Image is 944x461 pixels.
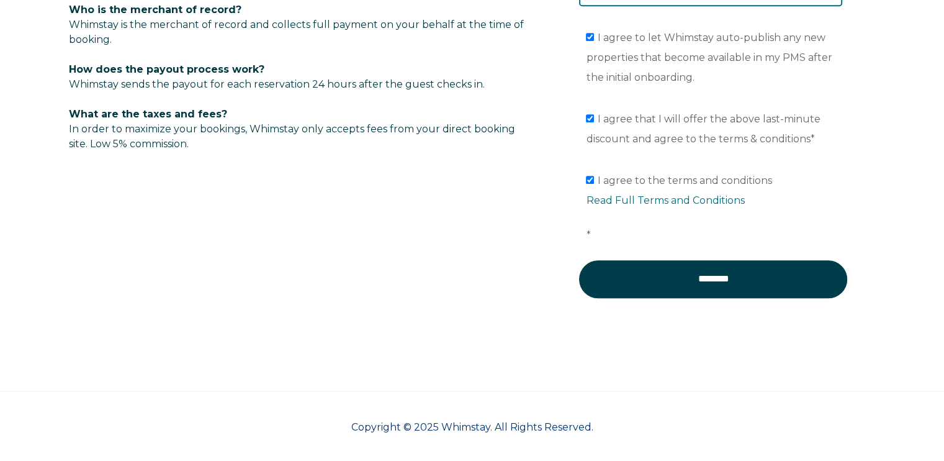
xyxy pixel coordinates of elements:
[586,176,594,184] input: I agree to the terms and conditionsRead Full Terms and Conditions*
[69,19,524,45] span: Whimstay is the merchant of record and collects full payment on your behalf at the time of booking.
[586,114,594,122] input: I agree that I will offer the above last-minute discount and agree to the terms & conditions*
[69,4,241,16] span: Who is the merchant of record?
[586,194,744,206] a: Read Full Terms and Conditions
[586,175,849,241] span: I agree to the terms and conditions
[586,32,832,83] span: I agree to let Whimstay auto-publish any new properties that become available in my PMS after the...
[69,108,227,120] span: What are the taxes and fees?
[69,420,876,435] p: Copyright © 2025 Whimstay. All Rights Reserved.
[586,113,820,145] span: I agree that I will offer the above last-minute discount and agree to the terms & conditions
[69,108,515,150] span: In order to maximize your bookings, Whimstay only accepts fees from your direct booking site. Low...
[586,33,594,41] input: I agree to let Whimstay auto-publish any new properties that become available in my PMS after the...
[69,63,264,75] span: How does the payout process work?
[69,78,485,90] span: Whimstay sends the payout for each reservation 24 hours after the guest checks in.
